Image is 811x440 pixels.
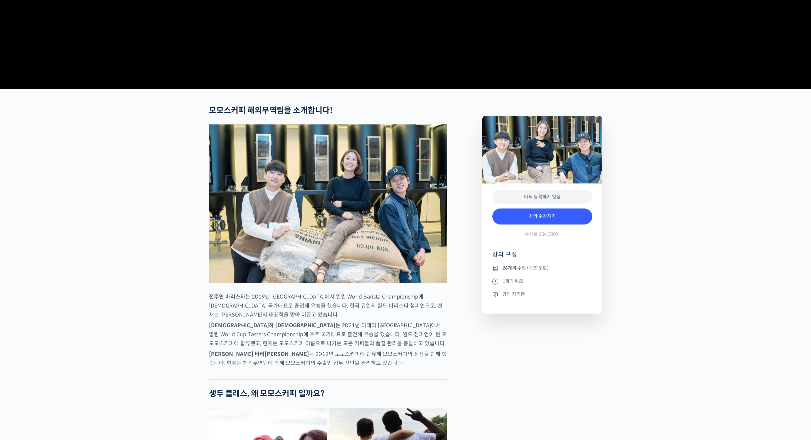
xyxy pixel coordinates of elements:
span: 대화 [61,222,69,227]
strong: [PERSON_NAME] 바리[PERSON_NAME] [209,351,309,358]
span: 설정 [103,222,111,227]
p: 는 2019년 [GEOGRAPHIC_DATA]에서 열린 World Barista Championship에 [DEMOGRAPHIC_DATA] 국가대표로 출전해 우승을 했습니다.... [209,292,447,319]
strong: 모모스커피 해외무역팀을 소개합니다! [209,105,333,115]
a: 대화 [44,211,86,228]
a: 홈 [2,211,44,228]
span: 수강료 254,000원 [525,231,560,238]
p: 는 2019년 모모스커피에 합류해 모모스커피의 성장을 함께 했습니다. 현재는 해외무역팀에 속해 모모스커피의 수출입 업무 전반을 관리하고 있습니다. [209,350,447,368]
li: 강의 자격증 [492,290,592,298]
strong: 전주연 바리스타 [209,293,245,300]
strong: 생두 클래스, 왜 모모스커피 일까요? [209,389,324,399]
p: 는 2021년 이태리 [GEOGRAPHIC_DATA]에서 열린 World Cup Tasters Championship에 호주 국가대표로 출전해 우승을 했습니다. 월드 챔피언이... [209,321,447,348]
div: 아직 등록하지 않음 [492,190,592,204]
a: 강의 수강하기 [492,208,592,225]
span: 홈 [21,222,25,227]
a: 설정 [86,211,128,228]
li: 26개의 수업 (퀴즈 포함) [492,264,592,272]
li: 1개의 퀴즈 [492,277,592,285]
strong: [DEMOGRAPHIC_DATA]하 [DEMOGRAPHIC_DATA] [209,322,335,329]
h4: 강의 구성 [492,251,592,264]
